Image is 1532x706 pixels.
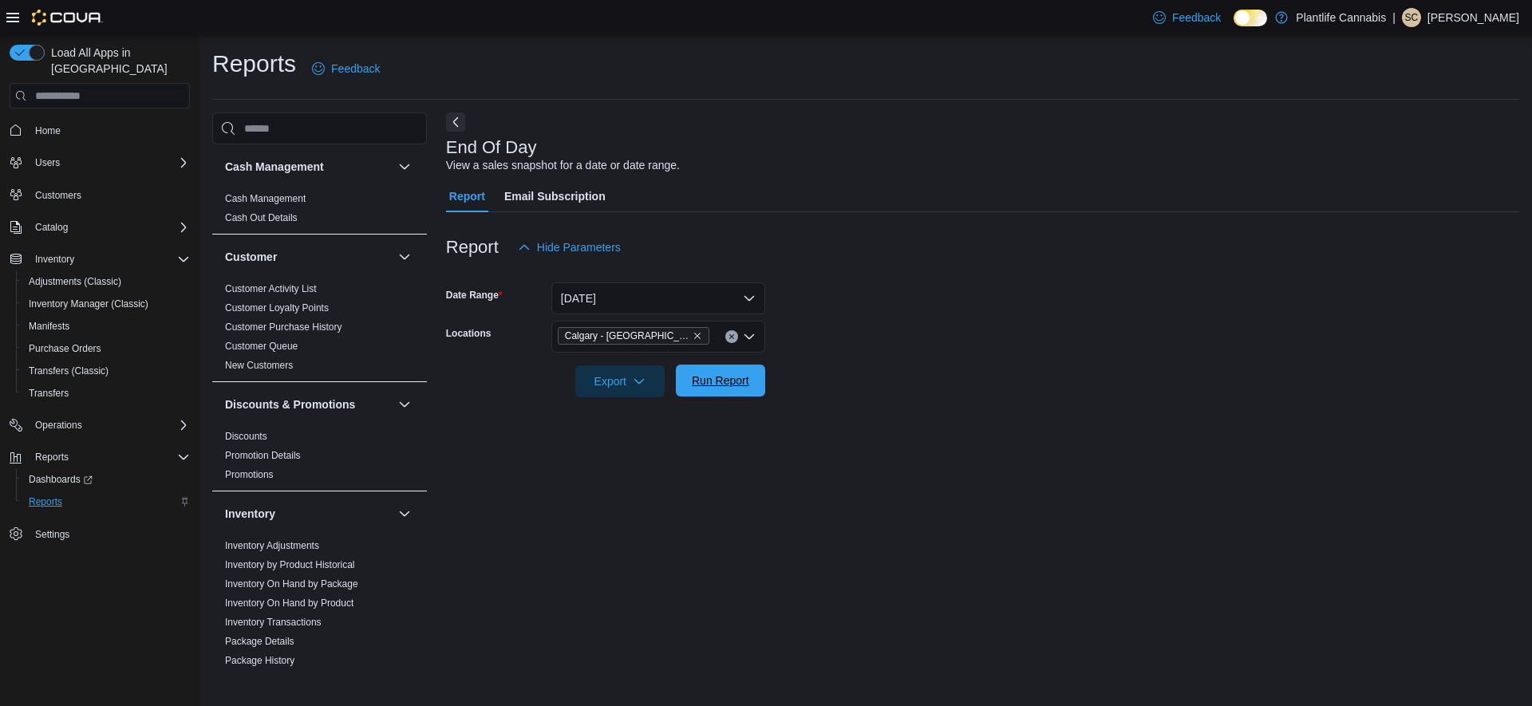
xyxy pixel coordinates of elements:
[1172,10,1221,26] span: Feedback
[22,317,190,336] span: Manifests
[225,655,294,666] a: Package History
[29,185,190,205] span: Customers
[225,539,319,552] span: Inventory Adjustments
[3,446,196,468] button: Reports
[551,282,765,314] button: [DATE]
[743,330,756,343] button: Open list of options
[22,361,115,381] a: Transfers (Classic)
[504,180,606,212] span: Email Subscription
[449,180,485,212] span: Report
[1147,2,1227,34] a: Feedback
[395,395,414,414] button: Discounts & Promotions
[225,469,274,480] a: Promotions
[29,275,121,288] span: Adjustments (Classic)
[32,10,103,26] img: Cova
[511,231,627,263] button: Hide Parameters
[225,506,275,522] h3: Inventory
[29,218,74,237] button: Catalog
[225,396,392,412] button: Discounts & Promotions
[29,495,62,508] span: Reports
[225,360,293,371] a: New Customers
[3,118,196,141] button: Home
[16,491,196,513] button: Reports
[10,112,190,587] nav: Complex example
[16,315,196,337] button: Manifests
[16,360,196,382] button: Transfers (Classic)
[29,153,66,172] button: Users
[212,48,296,80] h1: Reports
[225,558,355,571] span: Inventory by Product Historical
[29,416,190,435] span: Operations
[225,468,274,481] span: Promotions
[29,365,109,377] span: Transfers (Classic)
[35,221,68,234] span: Catalog
[29,448,190,467] span: Reports
[1296,8,1386,27] p: Plantlife Cannabis
[225,578,358,590] a: Inventory On Hand by Package
[676,365,765,396] button: Run Report
[29,524,190,544] span: Settings
[22,339,108,358] a: Purchase Orders
[29,120,190,140] span: Home
[395,247,414,266] button: Customer
[585,365,655,397] span: Export
[1234,10,1267,26] input: Dark Mode
[22,470,99,489] a: Dashboards
[22,294,190,314] span: Inventory Manager (Classic)
[29,250,81,269] button: Inventory
[446,157,680,174] div: View a sales snapshot for a date or date range.
[22,339,190,358] span: Purchase Orders
[225,559,355,570] a: Inventory by Product Historical
[225,283,317,294] a: Customer Activity List
[35,253,74,266] span: Inventory
[35,156,60,169] span: Users
[225,617,322,628] a: Inventory Transactions
[225,359,293,372] span: New Customers
[29,121,67,140] a: Home
[225,616,322,629] span: Inventory Transactions
[446,327,492,340] label: Locations
[3,216,196,239] button: Catalog
[29,448,75,467] button: Reports
[29,250,190,269] span: Inventory
[1234,26,1234,27] span: Dark Mode
[225,321,342,333] a: Customer Purchase History
[22,272,190,291] span: Adjustments (Classic)
[212,427,427,491] div: Discounts & Promotions
[3,183,196,207] button: Customers
[395,504,414,523] button: Inventory
[22,317,76,336] a: Manifests
[45,45,190,77] span: Load All Apps in [GEOGRAPHIC_DATA]
[22,384,190,403] span: Transfers
[225,192,306,205] span: Cash Management
[16,270,196,293] button: Adjustments (Classic)
[225,431,267,442] a: Discounts
[22,272,128,291] a: Adjustments (Classic)
[225,540,319,551] a: Inventory Adjustments
[35,451,69,463] span: Reports
[3,248,196,270] button: Inventory
[225,159,324,175] h3: Cash Management
[1405,8,1419,27] span: SC
[22,492,69,511] a: Reports
[29,320,69,333] span: Manifests
[29,298,148,310] span: Inventory Manager (Classic)
[225,321,342,333] span: Customer Purchase History
[3,523,196,546] button: Settings
[537,239,621,255] span: Hide Parameters
[225,340,298,353] span: Customer Queue
[225,506,392,522] button: Inventory
[16,337,196,360] button: Purchase Orders
[29,218,190,237] span: Catalog
[306,53,386,85] a: Feedback
[225,598,353,609] a: Inventory On Hand by Product
[225,282,317,295] span: Customer Activity List
[225,302,329,314] a: Customer Loyalty Points
[16,293,196,315] button: Inventory Manager (Classic)
[225,193,306,204] a: Cash Management
[212,279,427,381] div: Customer
[225,450,301,461] a: Promotion Details
[225,249,277,265] h3: Customer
